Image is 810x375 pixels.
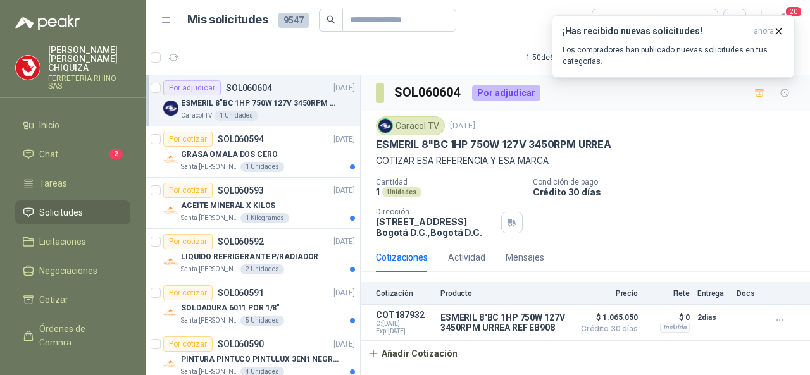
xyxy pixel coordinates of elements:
[181,302,280,314] p: SOLDADURA 6011 POR 1/8"
[327,15,335,24] span: search
[181,97,339,109] p: ESMERIL 8"BC 1HP 750W 127V 3450RPM URREA
[333,287,355,299] p: [DATE]
[440,312,567,333] p: ESMERIL 8"BC 1HP 750W 127V 3450RPM URREA REF EB908
[376,328,433,335] span: Exp: [DATE]
[15,200,130,224] a: Solicitudes
[181,316,238,326] p: Santa [PERSON_NAME]
[660,323,690,333] div: Incluido
[181,111,212,121] p: Caracol TV
[15,15,80,30] img: Logo peakr
[15,230,130,254] a: Licitaciones
[146,229,360,280] a: Por cotizarSOL060592[DATE] Company LogoLIQUIDO REFRIGERANTE P/RADIADORSanta [PERSON_NAME]2 Unidades
[376,154,795,168] p: COTIZAR ESA REFERENCIA Y ESA MARCA
[376,116,445,135] div: Caracol TV
[181,251,318,263] p: LIQUIDO REFRIGERANTE P/RADIADOR
[163,357,178,372] img: Company Logo
[645,310,690,325] p: $ 0
[754,26,774,37] span: ahora
[39,176,67,190] span: Tareas
[376,250,428,264] div: Cotizaciones
[163,80,221,95] div: Por adjudicar
[146,178,360,229] a: Por cotizarSOL060593[DATE] Company LogoACEITE MINERAL X KILOSSanta [PERSON_NAME]1 Kilogramos
[181,264,238,274] p: Santa [PERSON_NAME]
[333,185,355,197] p: [DATE]
[15,142,130,166] a: Chat2
[181,200,275,212] p: ACEITE MINERAL X KILOS
[278,13,309,28] span: 9547
[440,289,567,298] p: Producto
[39,293,68,307] span: Cotizar
[697,310,729,325] p: 2 días
[163,152,178,167] img: Company Logo
[15,171,130,195] a: Tareas
[218,340,264,348] p: SOL060590
[378,119,392,133] img: Company Logo
[240,316,284,326] div: 5 Unidades
[552,15,795,78] button: ¡Has recibido nuevas solicitudes!ahora Los compradores han publicado nuevas solicitudes en tus ca...
[575,325,638,333] span: Crédito 30 días
[15,259,130,283] a: Negociaciones
[146,280,360,331] a: Por cotizarSOL060591[DATE] Company LogoSOLDADURA 6011 POR 1/8"Santa [PERSON_NAME]5 Unidades
[163,203,178,218] img: Company Logo
[394,83,462,102] h3: SOL060604
[533,187,805,197] p: Crédito 30 días
[187,11,268,29] h1: Mis solicitudes
[16,56,40,80] img: Company Logo
[215,111,258,121] div: 1 Unidades
[163,132,213,147] div: Por cotizar
[218,237,264,246] p: SOL060592
[376,310,433,320] p: COT187932
[218,288,264,297] p: SOL060591
[226,83,272,92] p: SOL060604
[333,236,355,248] p: [DATE]
[218,135,264,144] p: SOL060594
[472,85,540,101] div: Por adjudicar
[575,289,638,298] p: Precio
[785,6,802,18] span: 20
[39,322,118,350] span: Órdenes de Compra
[526,47,608,68] div: 1 - 50 de 6477
[15,317,130,355] a: Órdenes de Compra
[645,289,690,298] p: Flete
[697,289,729,298] p: Entrega
[448,250,485,264] div: Actividad
[240,213,289,223] div: 1 Kilogramos
[333,338,355,350] p: [DATE]
[15,113,130,137] a: Inicio
[181,353,339,366] p: PINTURA PINTUCO PINTULUX 3EN1 NEGRO X G
[376,320,433,328] span: C: [DATE]
[376,216,496,238] p: [STREET_ADDRESS] Bogotá D.C. , Bogotá D.C.
[163,254,178,269] img: Company Logo
[163,183,213,198] div: Por cotizar
[163,336,213,352] div: Por cotizar
[163,234,213,249] div: Por cotizar
[163,285,213,300] div: Por cotizar
[15,288,130,312] a: Cotizar
[533,178,805,187] p: Condición de pago
[450,120,475,132] p: [DATE]
[163,101,178,116] img: Company Logo
[376,178,523,187] p: Cantidad
[563,26,749,37] h3: ¡Has recibido nuevas solicitudes!
[772,9,795,32] button: 20
[382,187,421,197] div: Unidades
[361,341,464,366] button: Añadir Cotización
[39,264,97,278] span: Negociaciones
[563,44,784,67] p: Los compradores han publicado nuevas solicitudes en tus categorías.
[333,133,355,145] p: [DATE]
[737,289,762,298] p: Docs
[109,149,123,159] span: 2
[146,126,360,178] a: Por cotizarSOL060594[DATE] Company LogoGRASA OMALA DOS CEROSanta [PERSON_NAME]1 Unidades
[376,138,611,151] p: ESMERIL 8"BC 1HP 750W 127V 3450RPM URREA
[506,250,544,264] div: Mensajes
[48,46,130,72] p: [PERSON_NAME] [PERSON_NAME] CHIQUIZA
[240,162,284,172] div: 1 Unidades
[48,75,130,90] p: FERRETERIA RHINO SAS
[163,305,178,321] img: Company Logo
[376,289,433,298] p: Cotización
[39,206,83,219] span: Solicitudes
[181,213,238,223] p: Santa [PERSON_NAME]
[333,82,355,94] p: [DATE]
[181,162,238,172] p: Santa [PERSON_NAME]
[376,207,496,216] p: Dirección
